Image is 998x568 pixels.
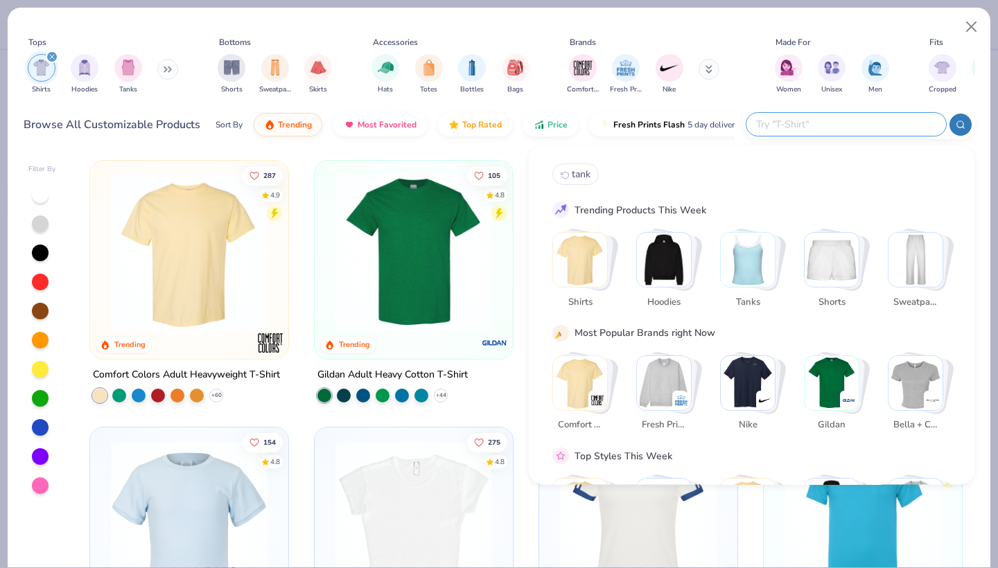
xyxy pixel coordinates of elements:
span: Comfort Colors [567,85,599,95]
span: 287 [264,172,277,179]
span: Totes [420,85,437,95]
img: Athleisure [721,479,775,533]
img: Fresh Prints Image [615,57,636,78]
button: Stack Card Button Sweatpants [888,232,952,314]
button: filter button [567,54,599,95]
span: Shorts [221,85,243,95]
span: Bottles [460,85,484,95]
div: 4.9 [271,190,281,200]
span: Hoodies [641,295,686,309]
div: filter for Comfort Colors [567,54,599,95]
span: 105 [488,172,500,179]
img: Gildan [842,393,856,407]
button: Stack Card Button Athleisure [720,478,784,560]
span: Gildan [809,418,854,432]
div: filter for Women [775,54,803,95]
img: Men Image [868,60,883,76]
div: filter for Fresh Prints [610,54,642,95]
img: trending.gif [264,119,275,130]
span: 154 [264,438,277,445]
button: Stack Card Button Comfort Colors [552,355,616,437]
img: Comfort Colors Image [572,57,593,78]
div: Sort By [216,118,243,131]
button: Stack Card Button Gildan [804,355,868,437]
span: Bella + Canvas [893,418,938,432]
img: Tanks Image [121,60,136,76]
button: Like [467,432,507,452]
div: filter for Tanks [114,54,142,95]
button: Stack Card Button Preppy [804,478,868,560]
img: Shirts Image [33,60,49,76]
img: Tanks [721,233,775,287]
button: Stack Card Button Shirts [552,232,616,314]
div: Tops [28,36,46,48]
img: most_fav.gif [344,119,355,130]
div: Brands [570,36,596,48]
div: Top Styles This Week [575,448,672,463]
div: filter for Unisex [818,54,846,95]
img: Shorts Image [224,60,240,76]
button: Like [243,166,283,185]
img: Bottles Image [464,60,480,76]
img: party_popper.gif [554,326,567,339]
button: Trending [254,113,322,136]
div: filter for Bags [502,54,529,95]
span: Trending [278,119,312,130]
div: filter for Cropped [929,54,956,95]
div: filter for Shorts [218,54,245,95]
span: Top Rated [462,119,502,130]
img: Hoodies [637,233,691,287]
img: Fresh Prints [674,393,688,407]
span: 5 day delivery [688,117,739,133]
img: Women Image [780,60,796,76]
button: filter button [861,54,889,95]
img: Sweatpants [888,233,943,287]
button: Stack Card Button Classic [552,478,616,560]
button: Most Favorited [333,113,427,136]
img: Sportswear [637,479,691,533]
img: Comfort Colors logo [256,329,284,357]
img: Shirts [553,233,607,287]
span: Men [868,85,882,95]
img: Cropped Image [934,60,950,76]
input: Try "T-Shirt" [755,116,936,132]
div: Filter By [28,164,56,175]
button: Like [467,166,507,185]
img: Nike [758,393,772,407]
button: Stack Card Button Cozy [888,478,952,560]
button: filter button [114,54,142,95]
button: filter button [371,54,399,95]
img: db319196-8705-402d-8b46-62aaa07ed94f [329,175,499,331]
div: Trending Products This Week [575,202,706,217]
button: Stack Card Button Fresh Prints [636,355,700,437]
button: Stack Card Button Nike [720,355,784,437]
img: Classic [553,479,607,533]
button: Close [958,14,985,40]
span: Fresh Prints [610,85,642,95]
button: Fresh Prints Flash5 day delivery [589,113,749,136]
span: Nike [725,418,770,432]
img: Shorts [805,233,859,287]
img: Hoodies Image [77,60,92,76]
button: Like [243,432,283,452]
span: Shirts [32,85,51,95]
img: Gildan [805,355,859,409]
span: Cropped [929,85,956,95]
span: Hats [378,85,393,95]
span: Fresh Prints [641,418,686,432]
div: filter for Nike [656,54,683,95]
img: Unisex Image [824,60,840,76]
span: + 44 [436,391,446,400]
img: trend_line.gif [554,204,567,216]
button: filter button [502,54,529,95]
img: Bags Image [507,60,523,76]
div: filter for Shirts [28,54,55,95]
img: Comfort Colors [553,355,607,409]
div: filter for Totes [415,54,443,95]
button: Stack Card Button Sportswear [636,478,700,560]
button: filter button [458,54,486,95]
span: Fresh Prints Flash [613,119,685,130]
img: Sweatpants Image [268,60,283,76]
span: Nike [663,85,676,95]
span: Women [776,85,801,95]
